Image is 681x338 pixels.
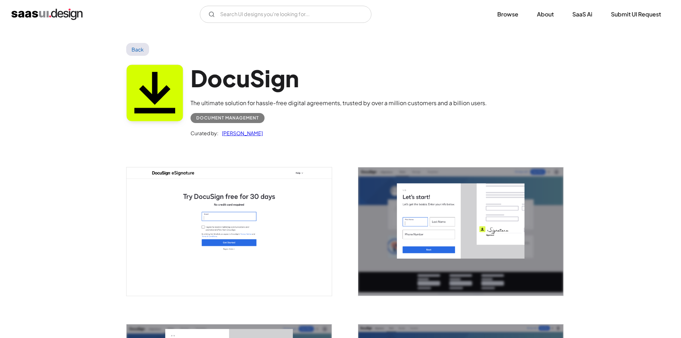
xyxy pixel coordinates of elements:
div: Document Management [196,114,259,122]
input: Search UI designs you're looking for... [200,6,371,23]
img: 6423e2232ffd4ae52b2599be_Docusign%20Let%20start.png [358,167,563,296]
div: The ultimate solution for hassle-free digital agreements, trusted by over a million customers and... [191,99,487,107]
a: [PERSON_NAME] [218,129,263,137]
a: About [528,6,562,22]
a: SaaS Ai [564,6,601,22]
img: 6423e2220ef2049abf135e87_Docusign%20Create%20your%20free%20account.png [127,167,332,296]
a: open lightbox [127,167,332,296]
div: Curated by: [191,129,218,137]
a: Browse [489,6,527,22]
h1: DocuSign [191,64,487,92]
a: home [11,9,83,20]
a: Back [126,43,149,56]
a: Submit UI Request [602,6,670,22]
a: open lightbox [358,167,563,296]
form: Email Form [200,6,371,23]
